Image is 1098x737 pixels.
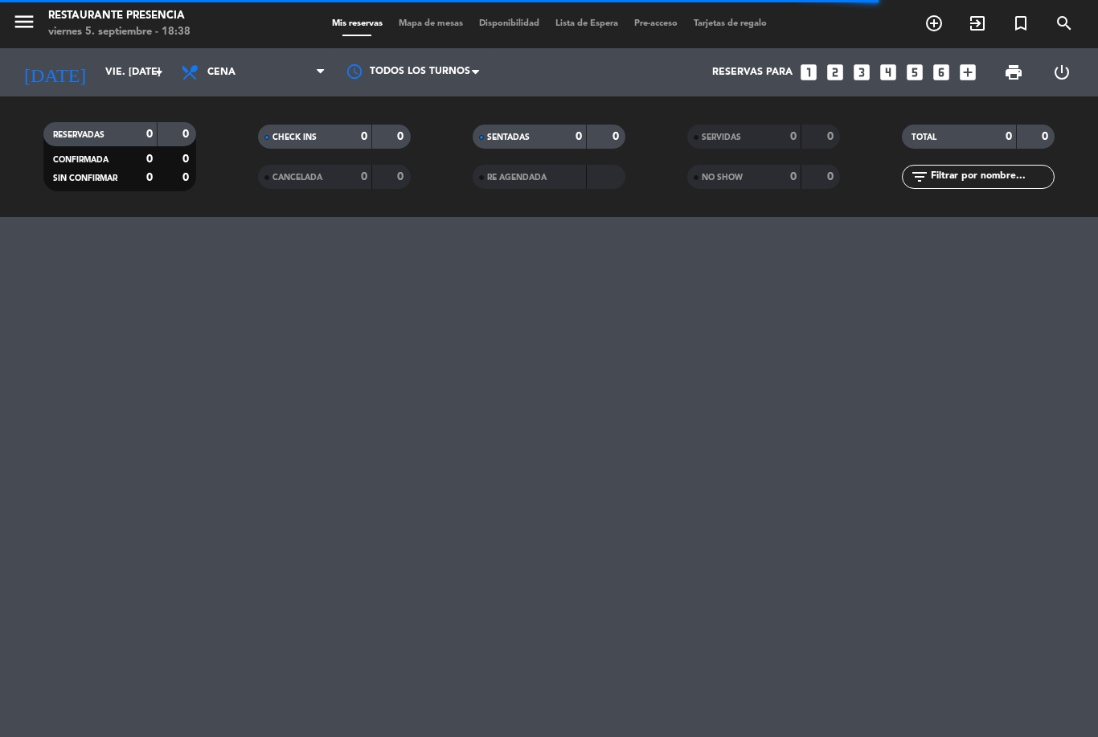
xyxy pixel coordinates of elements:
span: Pre-acceso [626,19,686,28]
i: turned_in_not [1011,14,1030,33]
i: power_settings_new [1052,63,1071,82]
strong: 0 [146,172,153,183]
div: viernes 5. septiembre - 18:38 [48,24,191,40]
strong: 0 [790,131,797,142]
strong: 0 [146,154,153,165]
strong: 0 [613,131,622,142]
span: CONFIRMADA [53,156,109,164]
strong: 0 [182,129,192,140]
i: arrow_drop_down [150,63,169,82]
i: looks_two [825,62,846,83]
span: TOTAL [912,133,936,141]
span: Tarjetas de regalo [686,19,775,28]
i: filter_list [910,167,929,186]
strong: 0 [361,171,367,182]
span: RESERVAR MESA [912,10,956,37]
i: looks_6 [931,62,952,83]
strong: 0 [827,171,837,182]
i: looks_5 [904,62,925,83]
span: RE AGENDADA [487,174,547,182]
i: menu [12,10,36,34]
strong: 0 [397,131,407,142]
span: Cena [207,67,236,78]
strong: 0 [1042,131,1051,142]
div: Restaurante Presencia [48,8,191,24]
strong: 0 [790,171,797,182]
strong: 0 [182,172,192,183]
span: Reserva especial [999,10,1043,37]
span: SIN CONFIRMAR [53,174,117,182]
i: looks_one [798,62,819,83]
span: SENTADAS [487,133,530,141]
strong: 0 [827,131,837,142]
span: Lista de Espera [547,19,626,28]
i: add_circle_outline [924,14,944,33]
span: RESERVADAS [53,131,104,139]
input: Filtrar por nombre... [929,168,1054,186]
i: add_box [957,62,978,83]
span: CHECK INS [272,133,317,141]
span: BUSCAR [1043,10,1086,37]
span: CANCELADA [272,174,322,182]
span: print [1004,63,1023,82]
button: menu [12,10,36,39]
strong: 0 [397,171,407,182]
div: LOG OUT [1038,48,1086,96]
i: looks_3 [851,62,872,83]
strong: 0 [361,131,367,142]
span: NO SHOW [702,174,743,182]
i: search [1055,14,1074,33]
i: exit_to_app [968,14,987,33]
strong: 0 [576,131,582,142]
span: WALK IN [956,10,999,37]
span: Mapa de mesas [391,19,471,28]
strong: 0 [1006,131,1012,142]
span: Mis reservas [324,19,391,28]
i: [DATE] [12,55,97,90]
strong: 0 [182,154,192,165]
i: looks_4 [878,62,899,83]
span: Reservas para [712,67,793,78]
span: SERVIDAS [702,133,741,141]
span: Disponibilidad [471,19,547,28]
strong: 0 [146,129,153,140]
